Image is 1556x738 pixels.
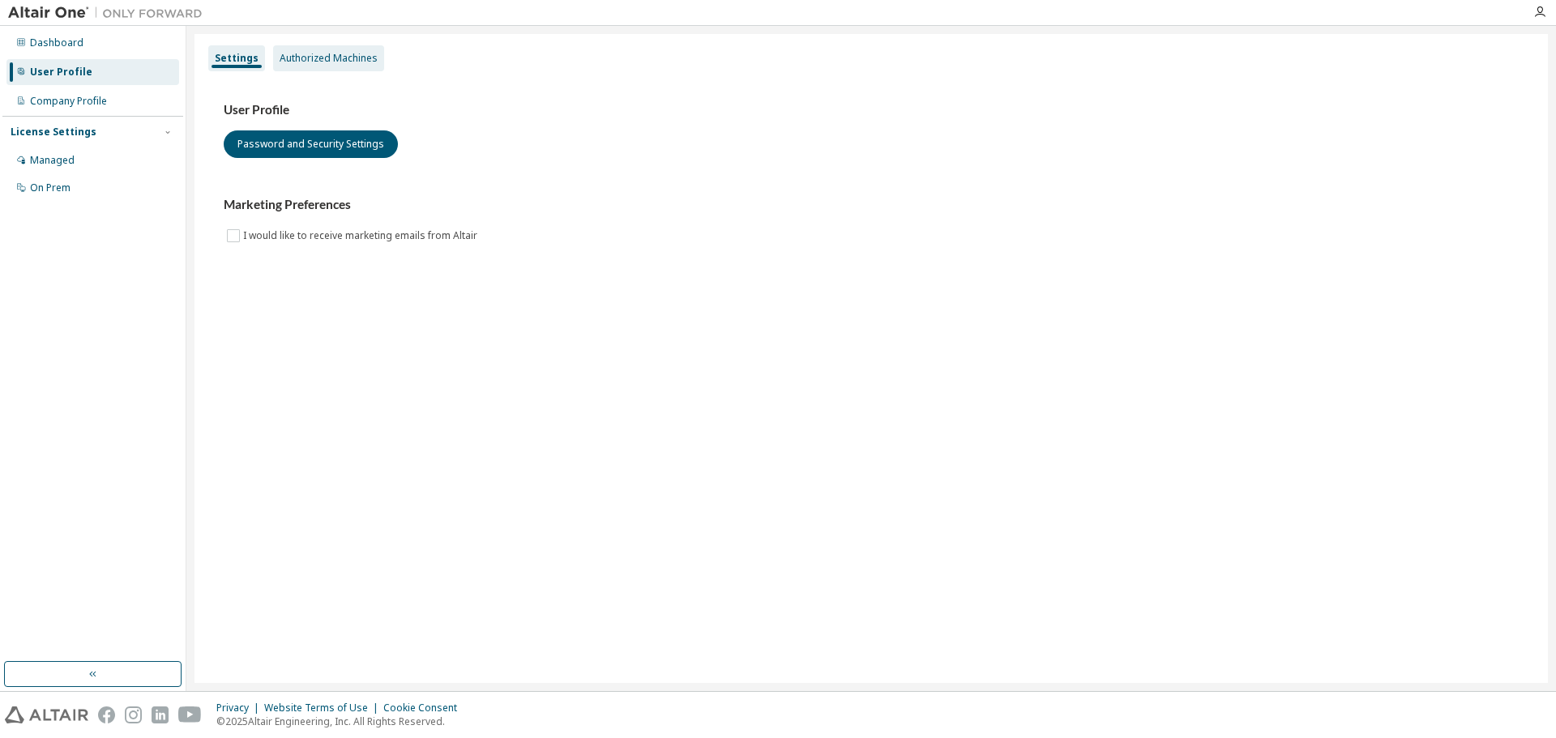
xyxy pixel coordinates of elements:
p: © 2025 Altair Engineering, Inc. All Rights Reserved. [216,715,467,728]
div: Website Terms of Use [264,702,383,715]
h3: User Profile [224,102,1519,118]
img: linkedin.svg [152,706,169,723]
img: altair_logo.svg [5,706,88,723]
label: I would like to receive marketing emails from Altair [243,226,481,245]
div: User Profile [30,66,92,79]
div: License Settings [11,126,96,139]
div: Company Profile [30,95,107,108]
div: Managed [30,154,75,167]
div: Authorized Machines [280,52,378,65]
div: Settings [215,52,259,65]
h3: Marketing Preferences [224,197,1519,213]
div: Dashboard [30,36,83,49]
button: Password and Security Settings [224,130,398,158]
div: Privacy [216,702,264,715]
img: Altair One [8,5,211,21]
div: Cookie Consent [383,702,467,715]
img: facebook.svg [98,706,115,723]
img: youtube.svg [178,706,202,723]
img: instagram.svg [125,706,142,723]
div: On Prem [30,181,71,194]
